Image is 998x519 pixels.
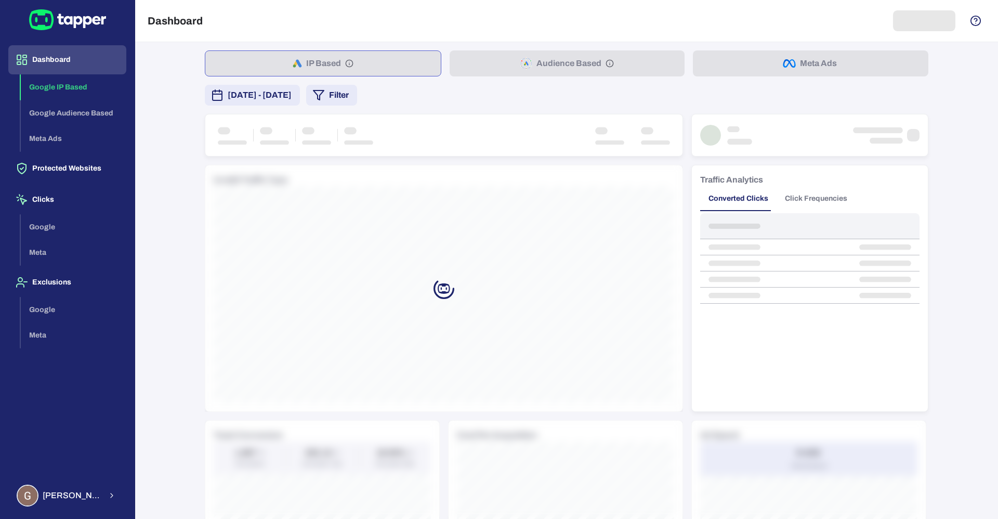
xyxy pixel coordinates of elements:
[43,490,101,501] span: [PERSON_NAME] Lebelle
[8,185,126,214] button: Clicks
[8,268,126,297] button: Exclusions
[8,277,126,286] a: Exclusions
[8,163,126,172] a: Protected Websites
[700,186,777,211] button: Converted Clicks
[8,481,126,511] button: Guillaume Lebelle[PERSON_NAME] Lebelle
[8,45,126,74] button: Dashboard
[18,486,37,505] img: Guillaume Lebelle
[8,194,126,203] a: Clicks
[700,174,763,186] h6: Traffic Analytics
[148,15,203,27] h5: Dashboard
[777,186,856,211] button: Click Frequencies
[306,85,357,106] button: Filter
[8,55,126,63] a: Dashboard
[205,85,300,106] button: [DATE] - [DATE]
[8,154,126,183] button: Protected Websites
[228,89,292,101] span: [DATE] - [DATE]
